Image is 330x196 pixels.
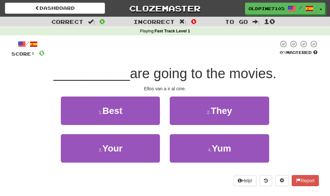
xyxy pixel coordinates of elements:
[191,17,197,25] span: 0
[234,175,257,186] button: Help!
[299,5,302,10] span: /
[61,97,160,125] button: 1.Best
[102,106,122,116] span: Best
[225,18,248,25] span: To go
[115,3,215,14] a: Clozemaster
[99,110,103,115] small: 1 .
[207,110,211,115] small: 2 .
[98,147,102,152] small: 3 .
[61,134,160,163] button: 3.Your
[264,17,275,25] span: 10
[170,97,269,125] button: 2.They
[11,85,319,92] div: Ellos van a ir al cine.
[170,134,269,163] button: 4.Yum
[133,18,175,25] span: Incorrect
[39,49,44,57] span: 0
[51,18,83,25] span: Correct
[208,147,212,152] small: 4 .
[5,3,105,14] a: Dashboard
[260,175,272,186] button: Round history (alt+y)
[179,19,186,25] span: :
[278,50,319,56] div: Mastered
[11,40,44,48] div: /
[280,50,286,55] span: 0 %
[99,17,105,25] span: 0
[88,19,95,25] span: :
[11,51,35,57] span: Score:
[102,143,123,153] span: Your
[155,29,190,33] strong: Fast Track Level 1
[249,6,285,11] span: OldPine7105
[211,106,232,116] span: They
[245,3,317,14] a: OldPine7105 /
[130,66,276,81] span: are going to the movies.
[292,175,319,186] button: Report
[252,19,260,25] span: :
[212,143,231,153] span: Yum
[54,66,130,81] span: __________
